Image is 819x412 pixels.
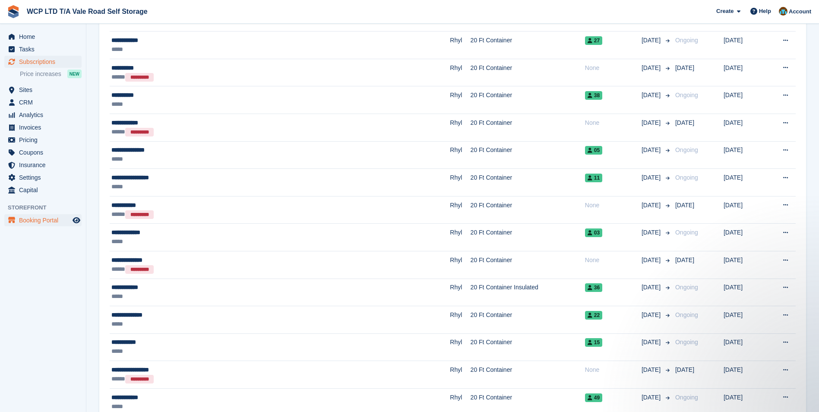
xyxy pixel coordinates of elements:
[8,203,86,212] span: Storefront
[471,224,585,251] td: 20 Ft Container
[642,118,662,127] span: [DATE]
[585,393,602,402] span: 49
[724,141,765,169] td: [DATE]
[19,121,71,133] span: Invoices
[585,311,602,320] span: 22
[7,5,20,18] img: stora-icon-8386f47178a22dfd0bd8f6a31ec36ba5ce8667c1dd55bd0f319d3a0aa187defe.svg
[642,63,662,73] span: [DATE]
[450,251,470,279] td: Rhyl
[724,32,765,59] td: [DATE]
[724,114,765,141] td: [DATE]
[471,333,585,361] td: 20 Ft Container
[675,284,698,291] span: Ongoing
[675,119,694,126] span: [DATE]
[585,256,642,265] div: None
[450,141,470,169] td: Rhyl
[642,36,662,45] span: [DATE]
[4,184,82,196] a: menu
[4,96,82,108] a: menu
[450,333,470,361] td: Rhyl
[19,214,71,226] span: Booking Portal
[4,159,82,171] a: menu
[675,366,694,373] span: [DATE]
[71,215,82,225] a: Preview store
[19,43,71,55] span: Tasks
[4,121,82,133] a: menu
[724,169,765,196] td: [DATE]
[585,283,602,292] span: 36
[585,91,602,100] span: 38
[471,361,585,389] td: 20 Ft Container
[585,118,642,127] div: None
[450,306,470,334] td: Rhyl
[19,146,71,158] span: Coupons
[675,257,694,263] span: [DATE]
[4,43,82,55] a: menu
[585,228,602,237] span: 03
[716,7,734,16] span: Create
[19,56,71,68] span: Subscriptions
[642,173,662,182] span: [DATE]
[675,311,698,318] span: Ongoing
[675,202,694,209] span: [DATE]
[759,7,771,16] span: Help
[20,70,61,78] span: Price increases
[4,56,82,68] a: menu
[4,84,82,96] a: menu
[450,114,470,141] td: Rhyl
[642,311,662,320] span: [DATE]
[19,134,71,146] span: Pricing
[19,184,71,196] span: Capital
[675,64,694,71] span: [DATE]
[675,92,698,98] span: Ongoing
[450,279,470,306] td: Rhyl
[642,365,662,374] span: [DATE]
[23,4,151,19] a: WCP LTD T/A Vale Road Self Storage
[19,171,71,184] span: Settings
[642,393,662,402] span: [DATE]
[585,365,642,374] div: None
[585,146,602,155] span: 05
[450,86,470,114] td: Rhyl
[724,361,765,389] td: [DATE]
[675,146,698,153] span: Ongoing
[642,91,662,100] span: [DATE]
[675,37,698,44] span: Ongoing
[585,338,602,347] span: 15
[724,59,765,86] td: [DATE]
[19,159,71,171] span: Insurance
[471,196,585,224] td: 20 Ft Container
[675,339,698,345] span: Ongoing
[585,174,602,182] span: 11
[471,306,585,334] td: 20 Ft Container
[4,134,82,146] a: menu
[471,251,585,279] td: 20 Ft Container
[585,36,602,45] span: 27
[789,7,811,16] span: Account
[585,63,642,73] div: None
[724,279,765,306] td: [DATE]
[4,146,82,158] a: menu
[450,169,470,196] td: Rhyl
[642,146,662,155] span: [DATE]
[4,171,82,184] a: menu
[4,31,82,43] a: menu
[642,283,662,292] span: [DATE]
[471,169,585,196] td: 20 Ft Container
[642,201,662,210] span: [DATE]
[19,84,71,96] span: Sites
[471,32,585,59] td: 20 Ft Container
[471,279,585,306] td: 20 Ft Container Insulated
[675,229,698,236] span: Ongoing
[724,251,765,279] td: [DATE]
[67,70,82,78] div: NEW
[724,333,765,361] td: [DATE]
[471,86,585,114] td: 20 Ft Container
[19,109,71,121] span: Analytics
[471,141,585,169] td: 20 Ft Container
[471,114,585,141] td: 20 Ft Container
[724,86,765,114] td: [DATE]
[20,69,82,79] a: Price increases NEW
[724,196,765,224] td: [DATE]
[585,201,642,210] div: None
